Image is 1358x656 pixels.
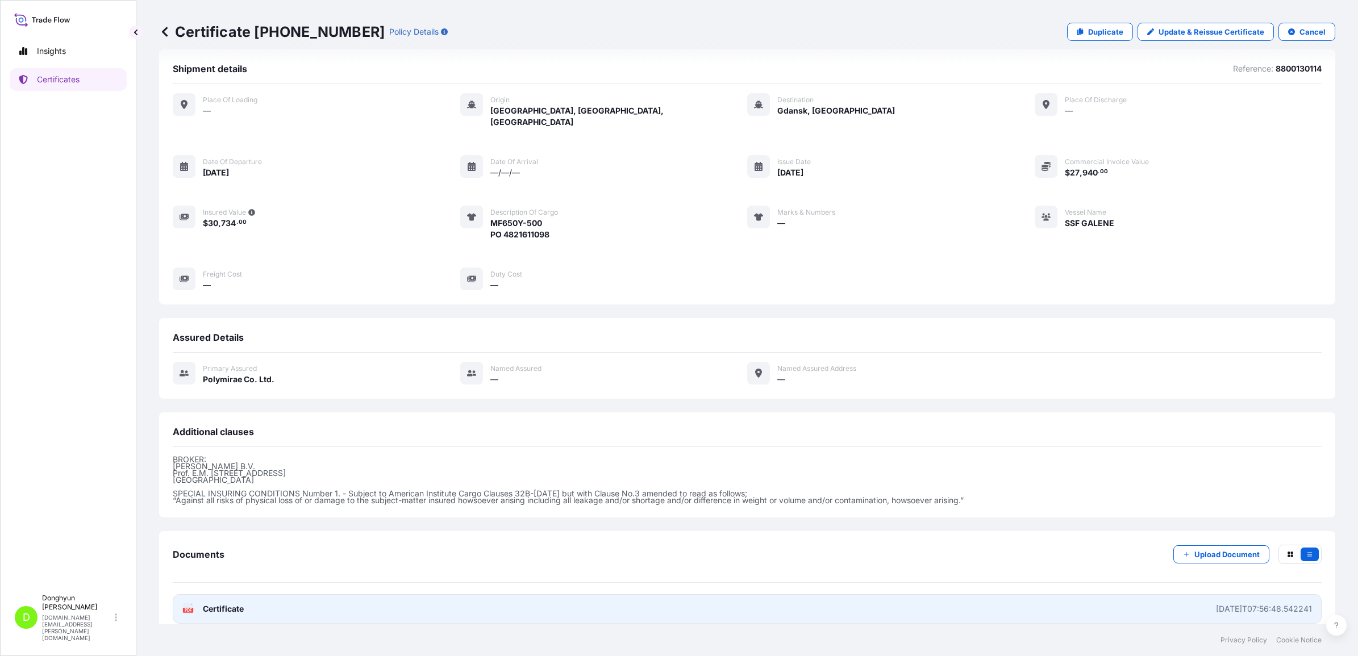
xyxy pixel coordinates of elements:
span: —/—/— [490,167,520,178]
span: Duty Cost [490,270,522,279]
span: Commercial Invoice Value [1065,157,1149,166]
span: [DATE] [203,167,229,178]
a: Update & Reissue Certificate [1138,23,1274,41]
span: — [203,105,211,116]
a: Certificates [10,68,127,91]
span: SSF GALENE [1065,218,1114,229]
span: [DATE] [777,167,803,178]
div: [DATE]T07:56:48.542241 [1216,603,1312,615]
p: Reference: [1233,63,1273,74]
span: Documents [173,549,224,560]
span: 27 [1070,169,1080,177]
span: — [490,374,498,385]
text: PDF [185,608,192,612]
a: Insights [10,40,127,62]
span: Description of cargo [490,208,558,217]
span: 00 [239,220,247,224]
button: Cancel [1278,23,1335,41]
span: Certificate [203,603,244,615]
span: Polymirae Co. Ltd. [203,374,274,385]
span: Destination [777,95,814,105]
span: $ [203,219,208,227]
span: Marks & Numbers [777,208,835,217]
span: MF650Y-500 PO 4821611098 [490,218,549,240]
p: Certificate [PHONE_NUMBER] [159,23,385,41]
span: Gdansk, [GEOGRAPHIC_DATA] [777,105,895,116]
p: [DOMAIN_NAME][EMAIL_ADDRESS][PERSON_NAME][DOMAIN_NAME] [42,614,113,641]
span: Freight Cost [203,270,242,279]
span: — [490,279,498,291]
span: — [203,279,211,291]
p: Policy Details [389,26,439,37]
span: Origin [490,95,510,105]
span: Place of Loading [203,95,257,105]
a: Cookie Notice [1276,636,1322,645]
span: , [1080,169,1082,177]
span: Place of discharge [1065,95,1127,105]
span: . [236,220,238,224]
a: Duplicate [1067,23,1133,41]
p: Donghyun [PERSON_NAME] [42,594,113,612]
span: 734 [221,219,236,227]
span: , [218,219,221,227]
p: Duplicate [1088,26,1123,37]
span: Additional clauses [173,426,254,437]
span: Date of arrival [490,157,538,166]
span: Vessel Name [1065,208,1106,217]
span: Shipment details [173,63,247,74]
p: Certificates [37,74,80,85]
span: [GEOGRAPHIC_DATA], [GEOGRAPHIC_DATA], [GEOGRAPHIC_DATA] [490,105,748,128]
p: 8800130114 [1276,63,1322,74]
a: PDFCertificate[DATE]T07:56:48.542241 [173,594,1322,624]
span: . [1098,170,1099,174]
span: 00 [1100,170,1108,174]
span: D [23,612,30,623]
p: Upload Document [1194,549,1260,560]
span: 30 [208,219,218,227]
p: Update & Reissue Certificate [1159,26,1264,37]
span: — [777,218,785,229]
p: Cancel [1299,26,1326,37]
span: Date of departure [203,157,262,166]
span: Assured Details [173,332,244,343]
span: — [1065,105,1073,116]
button: Upload Document [1173,545,1269,563]
span: $ [1065,169,1070,177]
span: — [777,374,785,385]
span: Insured Value [203,208,246,217]
a: Privacy Policy [1220,636,1267,645]
span: Issue Date [777,157,811,166]
span: Named Assured Address [777,364,856,373]
span: Primary assured [203,364,257,373]
span: Named Assured [490,364,541,373]
p: BROKER: [PERSON_NAME] B.V. Prof. E.M. [STREET_ADDRESS] [GEOGRAPHIC_DATA] SPECIAL INSURING CONDITI... [173,456,1322,504]
span: 940 [1082,169,1098,177]
p: Insights [37,45,66,57]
